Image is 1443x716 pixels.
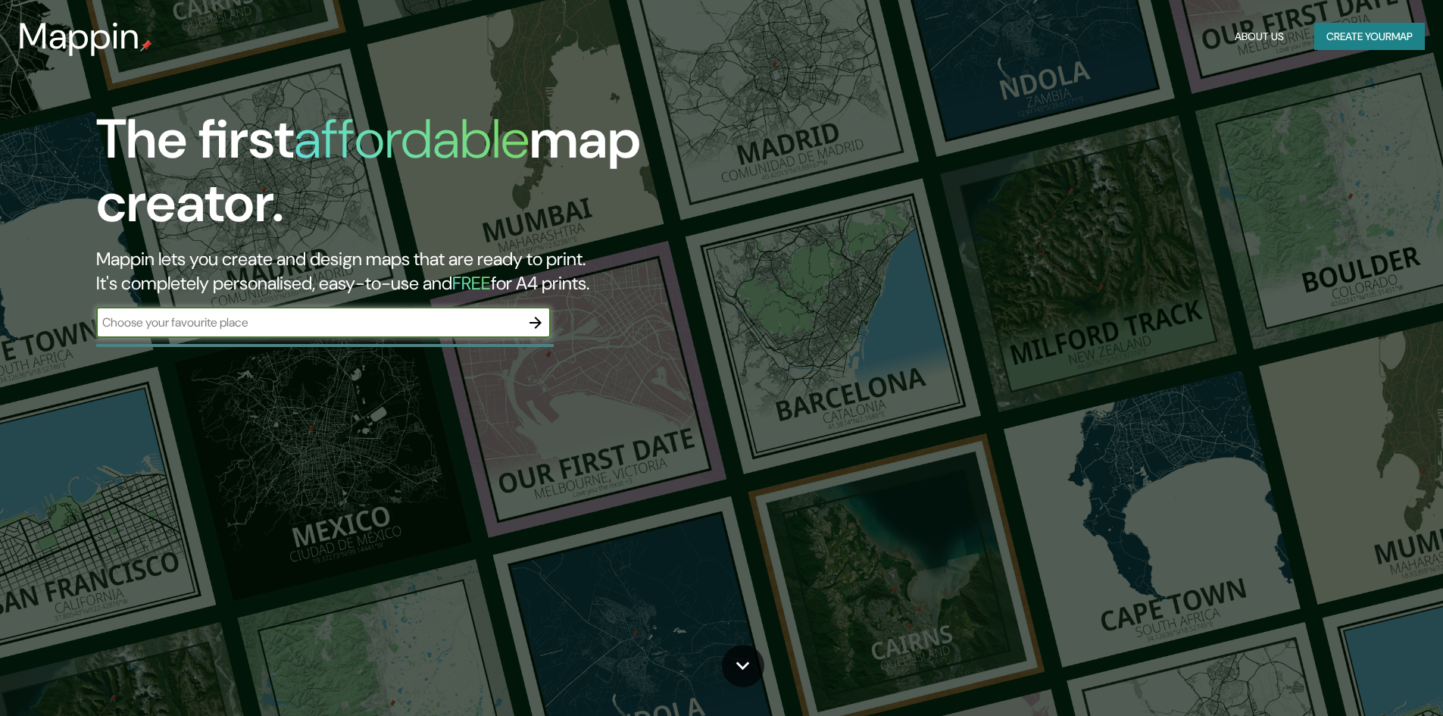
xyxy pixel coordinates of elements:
input: Choose your favourite place [96,314,520,331]
h1: The first map creator. [96,108,818,247]
button: About Us [1229,23,1290,51]
img: mappin-pin [140,39,152,52]
h5: FREE [452,271,491,295]
h2: Mappin lets you create and design maps that are ready to print. It's completely personalised, eas... [96,247,818,295]
h3: Mappin [18,15,140,58]
button: Create yourmap [1314,23,1425,51]
h1: affordable [294,104,529,174]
